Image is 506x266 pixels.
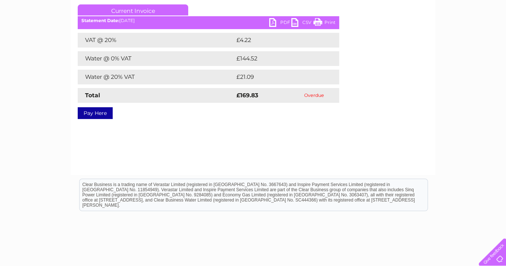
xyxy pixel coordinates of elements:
a: Contact [457,31,475,37]
a: CSV [291,18,313,29]
a: Blog [442,31,453,37]
td: Overdue [289,88,339,103]
img: logo.png [18,19,55,42]
a: Telecoms [415,31,438,37]
b: Statement Date: [81,18,119,23]
a: Log out [482,31,499,37]
a: Energy [395,31,411,37]
td: Water @ 0% VAT [78,51,235,66]
td: £4.22 [235,33,322,48]
div: [DATE] [78,18,339,23]
a: Water [376,31,390,37]
strong: £169.83 [236,92,258,99]
a: Current Invoice [78,4,188,15]
a: Pay Here [78,107,113,119]
td: £21.09 [235,70,324,84]
div: Clear Business is a trading name of Verastar Limited (registered in [GEOGRAPHIC_DATA] No. 3667643... [80,4,428,36]
td: £144.52 [235,51,326,66]
a: PDF [269,18,291,29]
a: Print [313,18,335,29]
td: Water @ 20% VAT [78,70,235,84]
td: VAT @ 20% [78,33,235,48]
strong: Total [85,92,100,99]
a: 0333 014 3131 [367,4,418,13]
